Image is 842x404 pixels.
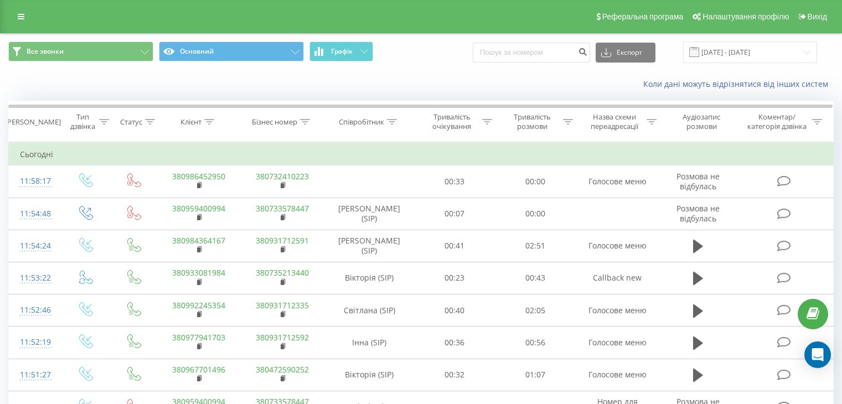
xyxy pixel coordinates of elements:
[324,262,415,294] td: Вікторія (SIP)
[586,112,644,131] div: Назва схеми переадресації
[495,294,575,327] td: 02:05
[495,230,575,262] td: 02:51
[324,230,415,262] td: [PERSON_NAME] (SIP)
[252,117,297,127] div: Бізнес номер
[702,12,789,21] span: Налаштування профілю
[575,262,659,294] td: Callback new
[9,143,834,165] td: Сьогодні
[415,294,495,327] td: 00:40
[473,43,590,63] input: Пошук за номером
[324,294,415,327] td: Світлана (SIP)
[20,170,49,192] div: 11:58:17
[256,171,309,182] a: 380732410223
[324,359,415,391] td: Вікторія (SIP)
[20,332,49,353] div: 11:52:19
[495,359,575,391] td: 01:07
[804,341,831,368] div: Open Intercom Messenger
[324,327,415,359] td: Інна (SIP)
[596,43,655,63] button: Експорт
[172,300,225,310] a: 380992245354
[643,79,834,89] a: Коли дані можуть відрізнятися вiд інших систем
[256,300,309,310] a: 380931712335
[172,364,225,375] a: 380967701496
[20,364,49,386] div: 11:51:27
[331,48,353,55] span: Графік
[415,198,495,230] td: 00:07
[415,165,495,198] td: 00:33
[256,364,309,375] a: 380472590252
[575,359,659,391] td: Голосове меню
[324,198,415,230] td: [PERSON_NAME] (SIP)
[180,117,202,127] div: Клієнт
[120,117,142,127] div: Статус
[575,327,659,359] td: Голосове меню
[415,359,495,391] td: 00:32
[256,267,309,278] a: 380735213440
[575,165,659,198] td: Голосове меню
[495,165,575,198] td: 00:00
[425,112,480,131] div: Тривалість очікування
[20,267,49,289] div: 11:53:22
[495,327,575,359] td: 00:56
[20,203,49,225] div: 11:54:48
[256,235,309,246] a: 380931712591
[339,117,384,127] div: Співробітник
[20,299,49,321] div: 11:52:46
[676,171,720,191] span: Розмова не відбулась
[575,230,659,262] td: Голосове меню
[415,327,495,359] td: 00:36
[575,294,659,327] td: Голосове меню
[159,42,304,61] button: Основний
[8,42,153,61] button: Все звонки
[172,267,225,278] a: 380933081984
[172,203,225,214] a: 380959400994
[415,230,495,262] td: 00:41
[415,262,495,294] td: 00:23
[808,12,827,21] span: Вихід
[676,203,720,224] span: Розмова не відбулась
[495,198,575,230] td: 00:00
[172,332,225,343] a: 380977941703
[20,235,49,257] div: 11:54:24
[602,12,684,21] span: Реферальна програма
[495,262,575,294] td: 00:43
[256,203,309,214] a: 380733578447
[669,112,734,131] div: Аудіозапис розмови
[5,117,61,127] div: [PERSON_NAME]
[309,42,373,61] button: Графік
[172,171,225,182] a: 380986452950
[70,112,96,131] div: Тип дзвінка
[505,112,560,131] div: Тривалість розмови
[172,235,225,246] a: 380984364167
[745,112,809,131] div: Коментар/категорія дзвінка
[27,47,64,56] span: Все звонки
[256,332,309,343] a: 380931712592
